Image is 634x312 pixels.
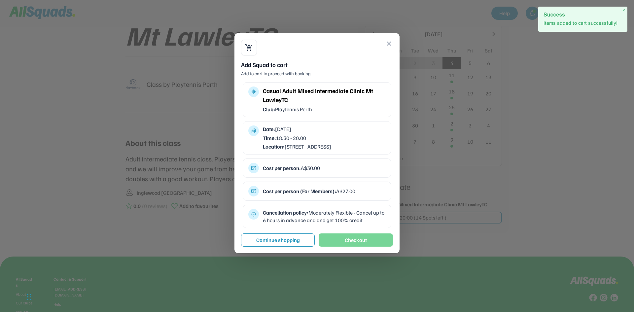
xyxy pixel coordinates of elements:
div: Casual Adult Mixed Intermediate Clinic Mt LawleyTC [263,87,386,104]
strong: Cost per person (For Members): [263,188,336,194]
button: shopping_cart_checkout [245,44,253,52]
strong: Cancellation policy: [263,209,308,216]
h2: Success [544,12,622,17]
strong: Date: [263,126,275,132]
span: × [622,8,625,13]
div: A$27.00 [263,188,386,195]
strong: Club: [263,106,275,113]
button: multitrack_audio [251,89,256,94]
div: Add to cart to proceed with booking [241,70,393,77]
strong: Location: [263,143,285,150]
div: [DATE] [263,125,386,133]
p: Items added to cart successfully! [544,20,622,26]
div: [STREET_ADDRESS] [263,143,386,150]
div: Playtennis Perth [263,106,386,113]
button: Continue shopping [241,233,315,247]
div: 18:30 - 20:00 [263,134,386,142]
div: Moderately Flexible - Cancel up to 6 hours in advance and and get 100% credit [263,209,386,224]
div: A$30.00 [263,164,386,172]
strong: Cost per person: [263,165,301,171]
div: Add Squad to cart [241,61,393,69]
strong: Time: [263,135,276,141]
button: Checkout [319,233,393,247]
button: close [385,40,393,48]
